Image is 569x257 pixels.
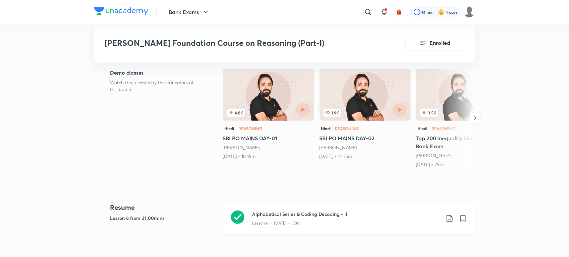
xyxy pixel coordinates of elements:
div: Hindi [320,125,333,132]
button: Enrolled [405,35,464,51]
h5: Lesson 6 from 31:00mins [110,215,218,222]
a: [PERSON_NAME] [416,152,454,159]
p: Lesson 6 • [DATE] • 58m [252,220,301,226]
button: Bank Exams [165,5,214,19]
img: streak [438,9,445,15]
div: Hindi [223,125,236,132]
span: 4.8K [227,109,245,117]
a: [PERSON_NAME] [223,144,261,151]
span: 3.5K [420,109,438,117]
p: Watch free classes by the educators of this batch [110,79,202,93]
h3: Alphabetical Series & Coding Decoding - II [252,210,440,218]
h5: SBI PO MAINS DAY-02 [320,134,411,142]
div: 18th Apr • 1h 15m [320,153,411,160]
h5: Top 200 Inequality Questions for all Bank Exam [416,134,507,150]
span: 1.9K [324,109,341,117]
a: Company Logo [94,7,148,17]
button: avatar [394,7,404,17]
div: Reasoning [239,126,263,131]
div: Hindi [416,125,429,132]
img: avatar [396,9,402,15]
div: Puneet Kumar Sharma [416,152,507,159]
a: SBI PO MAINS DAY-01 [223,69,314,160]
a: SBI PO MAINS DAY-02 [320,69,411,160]
img: Sainya Singh [464,6,475,18]
div: Reasoning [432,126,456,131]
h5: SBI PO MAINS DAY-01 [223,134,314,142]
a: 3.5KHindiReasoningTop 200 Inequality Questions for all Bank Exam[PERSON_NAME][DATE] • 29m [416,69,507,168]
h5: Demo classes [110,69,202,77]
h3: [PERSON_NAME] Foundation Course on Reasoning (Part-I) [105,38,367,48]
a: [PERSON_NAME] [320,144,357,151]
a: Top 200 Inequality Questions for all Bank Exam [416,69,507,168]
div: 25th May • 29m [416,161,507,168]
div: Puneet Kumar Sharma [223,144,314,151]
a: Alphabetical Series & Coding Decoding - IILesson 6 • [DATE] • 58m [223,202,475,242]
div: 17th Apr • 1h 15m [223,153,314,160]
div: Reasoning [335,126,359,131]
div: Puneet Kumar Sharma [320,144,411,151]
a: 4.8KHindiReasoningSBI PO MAINS DAY-01[PERSON_NAME][DATE] • 1h 15m [223,69,314,160]
a: 1.9KHindiReasoningSBI PO MAINS DAY-02[PERSON_NAME][DATE] • 1h 15m [320,69,411,160]
h4: Resume [110,202,218,212]
img: Company Logo [94,7,148,15]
